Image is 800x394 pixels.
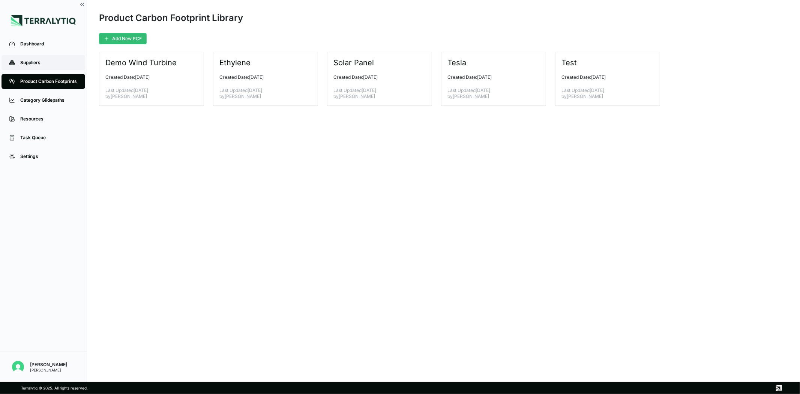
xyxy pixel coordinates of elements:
img: Logo [11,15,76,26]
div: Product Carbon Footprint Library [99,12,243,24]
p: Last Updated [DATE] by [PERSON_NAME] [447,87,534,99]
div: Product Carbon Footprints [20,78,78,84]
p: Last Updated [DATE] by [PERSON_NAME] [219,87,306,99]
p: Created Date: [DATE] [105,74,192,80]
p: Last Updated [DATE] by [PERSON_NAME] [333,87,420,99]
h3: Test [561,58,578,67]
h3: Demo Wind Turbine [105,58,177,67]
p: Created Date: [DATE] [219,74,306,80]
div: Suppliers [20,60,78,66]
button: Add New PCF [99,33,147,44]
h3: Solar Panel [333,58,375,67]
p: Created Date: [DATE] [447,74,534,80]
div: Resources [20,116,78,122]
div: Category Glidepaths [20,97,78,103]
div: [PERSON_NAME] [30,368,67,372]
div: Dashboard [20,41,78,47]
img: Mridul Gupta [12,361,24,373]
h3: Ethylene [219,58,251,67]
p: Created Date: [DATE] [333,74,420,80]
p: Created Date: [DATE] [561,74,648,80]
h3: Tesla [447,58,467,67]
div: [PERSON_NAME] [30,362,67,368]
button: Open user button [9,358,27,376]
div: Task Queue [20,135,78,141]
div: Settings [20,153,78,159]
p: Last Updated [DATE] by [PERSON_NAME] [105,87,192,99]
p: Last Updated [DATE] by [PERSON_NAME] [561,87,648,99]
